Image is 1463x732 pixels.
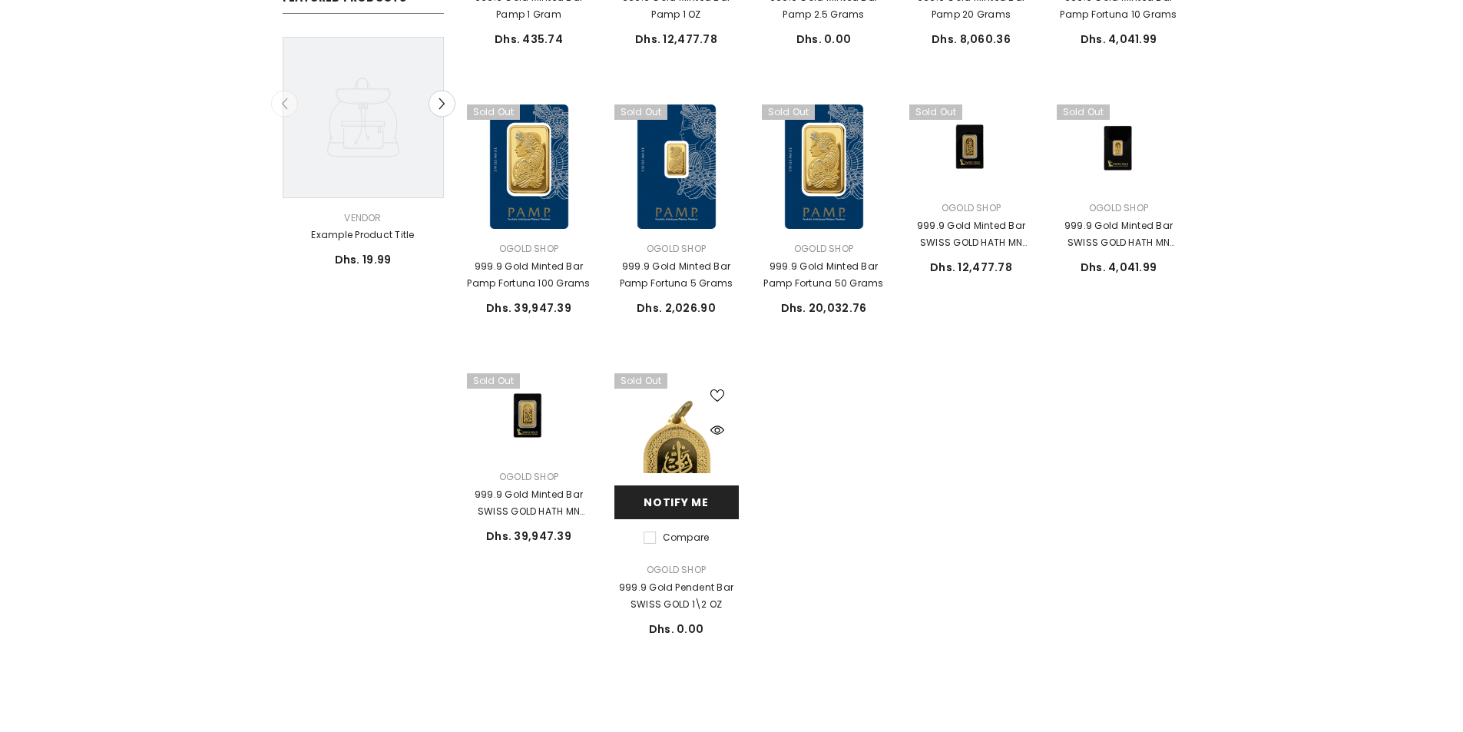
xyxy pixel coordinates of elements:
[663,531,710,544] span: Compare
[1081,31,1157,47] span: Dhs. 4,041.99
[942,201,1001,214] a: Ogold Shop
[647,563,706,576] a: Ogold Shop
[499,470,558,483] a: Ogold Shop
[283,210,444,227] div: Vendor
[635,31,717,47] span: Dhs. 12,477.78
[909,104,1034,187] a: 999.9 Gold Minted Bar SWISS GOLD HATH MN FADL RABY 1 OZ
[614,579,739,613] a: 999.9 Gold Pendent Bar SWISS GOLD 1\2 OZ
[1057,104,1181,187] a: 999.9 Gold Minted Bar SWISS GOLD HATH MN FADL RABY 10 Grams
[1057,104,1110,120] span: Sold out
[467,258,591,292] a: 999.9 Gold Minted Bar Pamp Fortuna 100 Grams
[1089,201,1148,214] a: Ogold Shop
[909,104,963,120] span: Sold out
[467,373,521,389] span: Sold out
[703,416,731,444] button: Quick View
[614,104,668,120] span: Sold out
[283,227,444,243] a: Example product title
[637,300,716,316] span: Dhs. 2,026.90
[467,104,521,120] span: Sold out
[762,258,886,292] a: 999.9 Gold Minted Bar Pamp Fortuna 50 Grams
[909,217,1034,251] a: 999.9 Gold Minted Bar SWISS GOLD HATH MN [PERSON_NAME] 1 OZ
[647,242,706,255] a: Ogold Shop
[1057,217,1181,251] a: 999.9 Gold Minted Bar SWISS GOLD HATH MN [PERSON_NAME] 10 Grams
[499,242,558,255] a: Ogold Shop
[794,242,853,255] a: Ogold Shop
[1081,260,1157,275] span: Dhs. 4,041.99
[486,300,571,316] span: Dhs. 39,947.39
[335,252,392,267] span: Dhs. 19.99
[614,258,739,292] a: 999.9 Gold Minted Bar Pamp Fortuna 5 Grams
[649,621,704,637] span: Dhs. 0.00
[930,260,1012,275] span: Dhs. 12,477.78
[495,31,563,47] span: Dhs. 435.74
[614,485,739,519] a: Notify me
[762,104,886,229] a: 999.9 Gold Minted Bar Pamp Fortuna 50 Grams
[429,91,455,118] button: Next
[614,373,668,389] span: Sold out
[467,486,591,520] a: 999.9 Gold Minted Bar SWISS GOLD HATH MN [PERSON_NAME] 100 Grams
[614,373,739,550] a: 999.9 Gold Pendent Bar SWISS GOLD 1\2 OZ
[614,104,739,229] a: 999.9 Gold Minted Bar Pamp Fortuna 5 Grams
[932,31,1011,47] span: Dhs. 8,060.36
[486,528,571,544] span: Dhs. 39,947.39
[781,300,867,316] span: Dhs. 20,032.76
[467,373,591,456] a: 999.9 Gold Minted Bar SWISS GOLD HATH MN FADL RABY 100 Grams
[762,104,816,120] span: Sold out
[467,104,591,229] a: 999.9 Gold Minted Bar Pamp Fortuna 100 Grams
[796,31,852,47] span: Dhs. 0.00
